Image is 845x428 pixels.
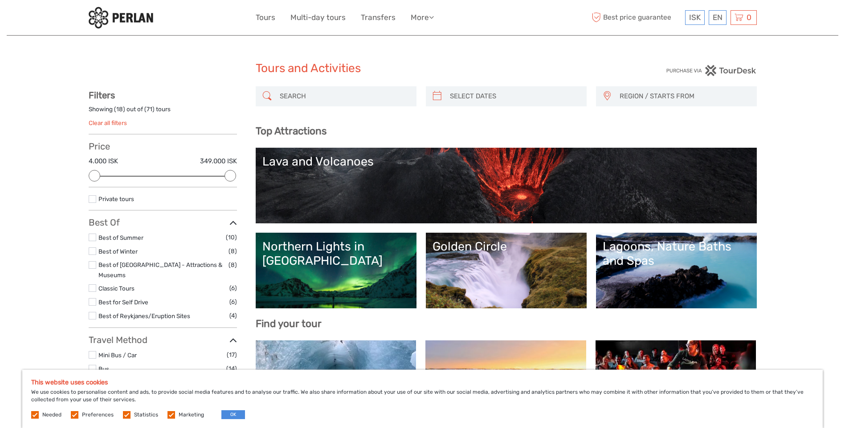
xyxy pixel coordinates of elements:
[98,248,138,255] a: Best of Winter
[226,363,237,374] span: (14)
[262,154,750,217] a: Lava and Volcanoes
[262,239,410,302] a: Northern Lights in [GEOGRAPHIC_DATA]
[98,285,135,292] a: Classic Tours
[229,283,237,293] span: (6)
[12,16,101,23] p: We're away right now. Please check back later!
[89,335,237,345] h3: Travel Method
[82,411,114,419] label: Preferences
[603,239,750,302] a: Lagoons, Nature Baths and Spas
[98,312,190,319] a: Best of Reykjanes/Eruption Sites
[411,11,434,24] a: More
[666,65,756,76] img: PurchaseViaTourDesk.png
[98,261,222,279] a: Best of [GEOGRAPHIC_DATA] - Attractions & Museums
[89,7,153,28] img: 288-6a22670a-0f57-43d8-a107-52fbc9b92f2c_logo_small.jpg
[227,350,237,360] span: (17)
[200,157,237,166] label: 349.000 ISK
[31,379,814,386] h5: This website uses cookies
[134,411,158,419] label: Statistics
[616,89,752,104] button: REGION / STARTS FROM
[226,232,237,242] span: (10)
[256,61,590,76] h1: Tours and Activities
[98,365,109,372] a: Bus
[262,154,750,169] div: Lava and Volcanoes
[98,234,143,241] a: Best of Summer
[221,410,245,419] button: OK
[98,299,148,306] a: Best for Self Drive
[89,105,237,119] div: Showing ( ) out of ( ) tours
[89,141,237,152] h3: Price
[147,105,152,113] label: 71
[256,125,327,137] b: Top Attractions
[262,239,410,268] div: Northern Lights in [GEOGRAPHIC_DATA]
[116,105,123,113] label: 18
[22,370,823,428] div: We use cookies to personalise content and ads, to provide social media features and to analyse ou...
[229,246,237,256] span: (8)
[689,13,701,22] span: ISK
[89,157,118,166] label: 4.000 ISK
[433,239,580,254] div: Golden Circle
[361,11,396,24] a: Transfers
[89,119,127,126] a: Clear all filters
[102,14,113,24] button: Open LiveChat chat widget
[229,260,237,270] span: (8)
[89,217,237,228] h3: Best Of
[276,89,412,104] input: SEARCH
[98,195,134,202] a: Private tours
[603,239,750,268] div: Lagoons, Nature Baths and Spas
[256,318,322,330] b: Find your tour
[256,11,275,24] a: Tours
[98,351,137,359] a: Mini Bus / Car
[709,10,727,25] div: EN
[179,411,204,419] label: Marketing
[433,239,580,302] a: Golden Circle
[745,13,753,22] span: 0
[446,89,582,104] input: SELECT DATES
[89,90,115,101] strong: Filters
[229,311,237,321] span: (4)
[42,411,61,419] label: Needed
[590,10,683,25] span: Best price guarantee
[290,11,346,24] a: Multi-day tours
[229,297,237,307] span: (6)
